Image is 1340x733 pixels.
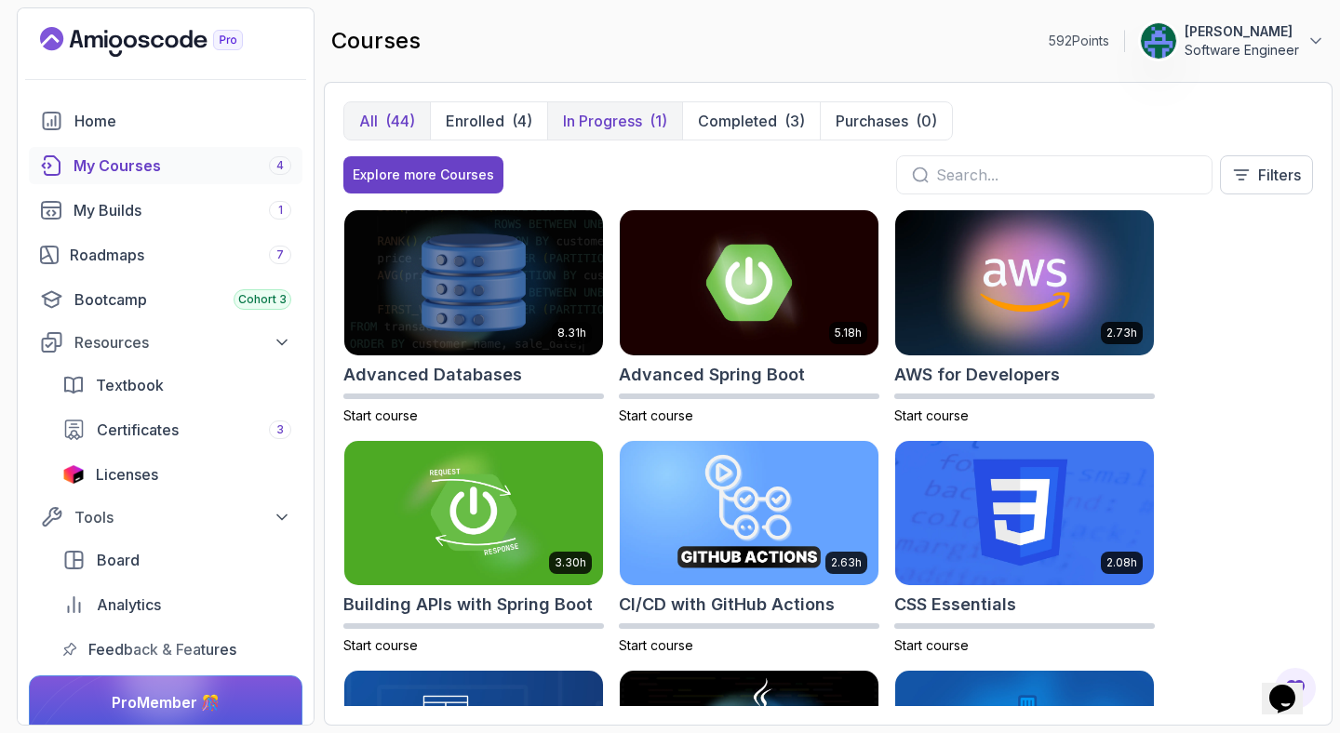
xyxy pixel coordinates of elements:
span: Start course [619,637,693,653]
div: Home [74,110,291,132]
button: In Progress(1) [547,102,682,140]
div: (3) [784,110,805,132]
span: Start course [894,407,969,423]
img: Building APIs with Spring Boot card [344,441,603,586]
span: Textbook [96,374,164,396]
p: Enrolled [446,110,504,132]
button: user profile image[PERSON_NAME]Software Engineer [1140,22,1325,60]
span: Start course [343,637,418,653]
p: In Progress [563,110,642,132]
a: feedback [51,631,302,668]
img: Advanced Databases card [344,210,603,355]
span: Feedback & Features [88,638,236,660]
span: Board [97,549,140,571]
p: [PERSON_NAME] [1185,22,1299,41]
p: 2.73h [1106,326,1137,340]
a: home [29,102,302,140]
span: Analytics [97,593,161,616]
p: 2.63h [831,555,862,570]
a: textbook [51,366,302,404]
div: Explore more Courses [353,166,494,184]
div: (44) [385,110,415,132]
span: Certificates [97,419,179,441]
a: Landing page [40,27,286,57]
div: (0) [916,110,937,132]
h2: CSS Essentials [894,592,1016,618]
h2: AWS for Developers [894,362,1060,388]
button: Filters [1220,155,1313,194]
div: Tools [74,506,291,528]
p: Purchases [836,110,908,132]
img: jetbrains icon [62,465,85,484]
p: Completed [698,110,777,132]
a: licenses [51,456,302,493]
img: CI/CD with GitHub Actions card [620,441,878,586]
a: builds [29,192,302,229]
div: (4) [512,110,532,132]
img: CSS Essentials card [895,441,1154,586]
h2: Building APIs with Spring Boot [343,592,593,618]
img: Advanced Spring Boot card [620,210,878,355]
button: Purchases(0) [820,102,952,140]
div: Bootcamp [74,288,291,311]
div: My Courses [74,154,291,177]
p: 8.31h [557,326,586,340]
div: Roadmaps [70,244,291,266]
a: bootcamp [29,281,302,318]
iframe: chat widget [1262,659,1321,714]
p: 3.30h [555,555,586,570]
h2: Advanced Spring Boot [619,362,805,388]
p: 592 Points [1049,32,1109,50]
span: 3 [276,422,284,437]
span: 7 [276,247,284,262]
button: Explore more Courses [343,156,503,193]
button: All(44) [344,102,430,140]
span: 4 [276,158,284,173]
span: Cohort 3 [238,292,287,307]
div: My Builds [74,199,291,221]
h2: courses [331,26,421,56]
img: user profile image [1141,23,1176,59]
h2: Advanced Databases [343,362,522,388]
span: Start course [343,407,418,423]
a: analytics [51,586,302,623]
p: 5.18h [835,326,862,340]
button: Completed(3) [682,102,820,140]
img: AWS for Developers card [895,210,1154,355]
p: All [359,110,378,132]
span: Start course [894,637,969,653]
button: Tools [29,500,302,534]
a: courses [29,147,302,184]
button: Enrolled(4) [430,102,547,140]
span: 1 [278,203,283,218]
div: Resources [74,331,291,353]
button: Resources [29,326,302,359]
span: Start course [619,407,693,423]
input: Search... [936,164,1197,186]
a: board [51,541,302,579]
p: 2.08h [1106,555,1137,570]
a: roadmaps [29,236,302,273]
h2: CI/CD with GitHub Actions [619,592,835,618]
span: Licenses [96,463,158,486]
p: Filters [1258,164,1301,186]
a: certificates [51,411,302,448]
p: Software Engineer [1185,41,1299,60]
div: (1) [650,110,667,132]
